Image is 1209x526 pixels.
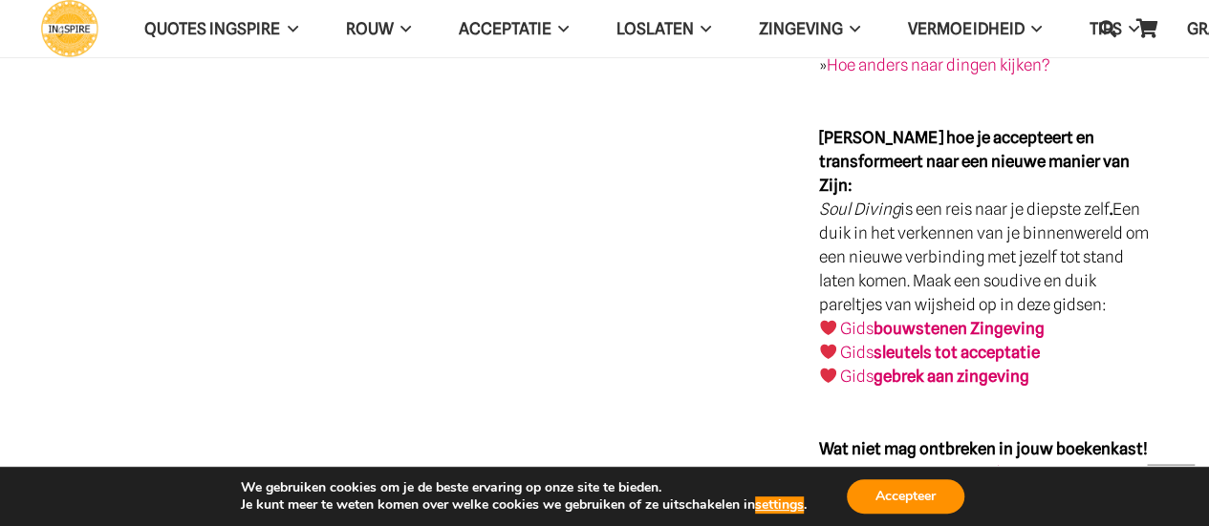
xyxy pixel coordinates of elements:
[840,319,1045,338] a: Gidsbouwstenen Zingeving
[826,55,1049,74] a: Hoe anders naar dingen kijken?
[435,5,593,53] a: AcceptatieAcceptatie Menu
[321,5,434,53] a: ROUWROUW Menu
[1109,200,1112,219] strong: .
[818,126,1149,389] p: is een reis naar je diepste zelf Een duik in het verkennen van je binnenwereld om een nieuwe verb...
[874,319,1045,338] strong: bouwstenen Zingeving
[1147,464,1195,512] a: Terug naar top
[616,19,694,38] span: Loslaten
[735,5,884,53] a: ZingevingZingeving Menu
[820,368,836,384] img: ❤
[874,367,1029,386] strong: gebrek aan zingeving
[840,367,1029,386] a: Gidsgebrek aan zingeving
[884,5,1065,53] a: VERMOEIDHEIDVERMOEIDHEID Menu
[144,19,280,38] span: QUOTES INGSPIRE
[874,343,1040,362] strong: sleutels tot acceptatie
[1121,5,1138,53] span: TIPS Menu
[759,19,843,38] span: Zingeving
[120,5,321,53] a: QUOTES INGSPIREQUOTES INGSPIRE Menu
[459,19,551,38] span: Acceptatie
[241,479,807,496] p: We gebruiken cookies om je de beste ervaring op onze site te bieden.
[393,5,410,53] span: ROUW Menu
[280,5,297,53] span: QUOTES INGSPIRE Menu
[694,5,711,53] span: Loslaten Menu
[755,496,804,514] button: settings
[241,496,807,514] p: Je kunt meer te weten komen over welke cookies we gebruiken of ze uitschakelen in .
[345,19,393,38] span: ROUW
[1089,5,1127,53] a: Zoeken
[843,5,860,53] span: Zingeving Menu
[593,5,735,53] a: LoslatenLoslaten Menu
[820,320,836,336] img: ❤
[840,343,1040,362] a: Gidssleutels tot acceptatie
[826,463,1018,482] a: Leesinspiratie zware tijden
[818,128,1129,195] strong: [PERSON_NAME] hoe je accepteert en transformeert naar een nieuwe manier van Zijn:
[820,344,836,360] img: ❤
[818,439,1147,458] strong: Wat niet mag ontbreken in jouw boekenkast!
[551,5,569,53] span: Acceptatie Menu
[1024,5,1041,53] span: VERMOEIDHEID Menu
[818,200,899,219] em: Soul Diving
[1065,5,1162,53] a: TIPSTIPS Menu
[847,479,964,514] button: Accepteer
[908,19,1024,38] span: VERMOEIDHEID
